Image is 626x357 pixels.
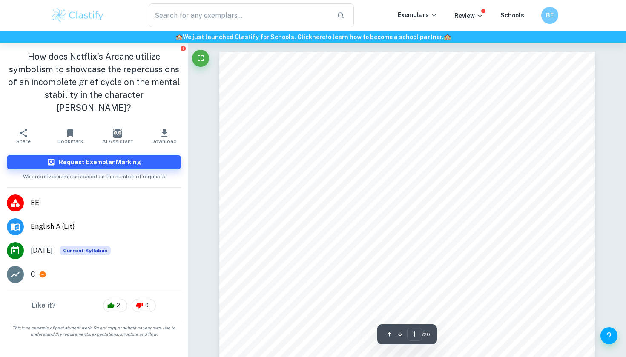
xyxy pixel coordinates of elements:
img: AI Assistant [113,129,122,138]
span: Title: [273,163,288,170]
span: This is an example of past student work. Do not copy or submit as your own. Use to understand the... [3,325,184,337]
button: Request Exemplar Marking [7,155,181,169]
span: of an incomplete grief cycle on the mental stability in the character [PERSON_NAME]? [299,240,557,247]
p: Review [454,11,483,20]
button: Download [141,124,188,148]
span: 0 [141,301,153,310]
span: EE [31,198,181,208]
span: Current Syllabus [60,246,111,255]
span: 2 [112,301,125,310]
span: / 20 [422,331,430,338]
span: s [406,180,410,187]
span: [DATE] [31,246,53,256]
span: AI Assistant [102,138,133,144]
span: 🏫 [444,34,451,40]
a: here [312,34,325,40]
span: We prioritize exemplars based on the number of requests [23,169,165,180]
h6: We just launched Clastify for Schools. Click to learn how to become a school partner. [2,32,624,42]
input: Search for any exemplars... [149,3,330,27]
div: 0 [132,299,156,312]
h6: BE [545,11,555,20]
button: BE [541,7,558,24]
span: Download [152,138,177,144]
span: utilize symbolism to showcase the repercussions [406,223,548,230]
button: Fullscreen [192,50,209,67]
span: Research Question: How does Netflix's [265,223,381,230]
span: Category: 3 [390,349,424,357]
div: This exemplar is based on the current syllabus. Feel free to refer to it for inspiration/ideas wh... [60,246,111,255]
img: Clastify logo [51,7,105,24]
button: Report issue [180,45,186,51]
span: Arcane [410,180,431,187]
h6: Request Exemplar Marking [59,157,141,167]
span: Arcane [383,223,404,231]
span: Subject: Language and Literature [358,327,456,334]
a: Schools [500,12,524,19]
span: Bookmark [57,138,83,144]
button: AI Assistant [94,124,141,148]
span: Analyzing the effects of an incomplete grief cycle on an individual9s mental health in [290,163,541,170]
p: C [31,269,35,280]
span: Extended Essay [384,284,431,291]
span: Share [16,138,31,144]
span: English A (Lit) [31,222,181,232]
span: 🏫 [175,34,183,40]
span: Netflix9 [383,180,406,187]
div: 2 [103,299,127,312]
p: Exemplars [398,10,437,20]
button: Bookmark [47,124,94,148]
h6: Like it? [32,300,56,311]
button: Help and Feedback [600,327,617,344]
h1: How does Netflix's Arcane utilize symbolism to showcase the repercussions of an incomplete grief ... [7,50,181,114]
